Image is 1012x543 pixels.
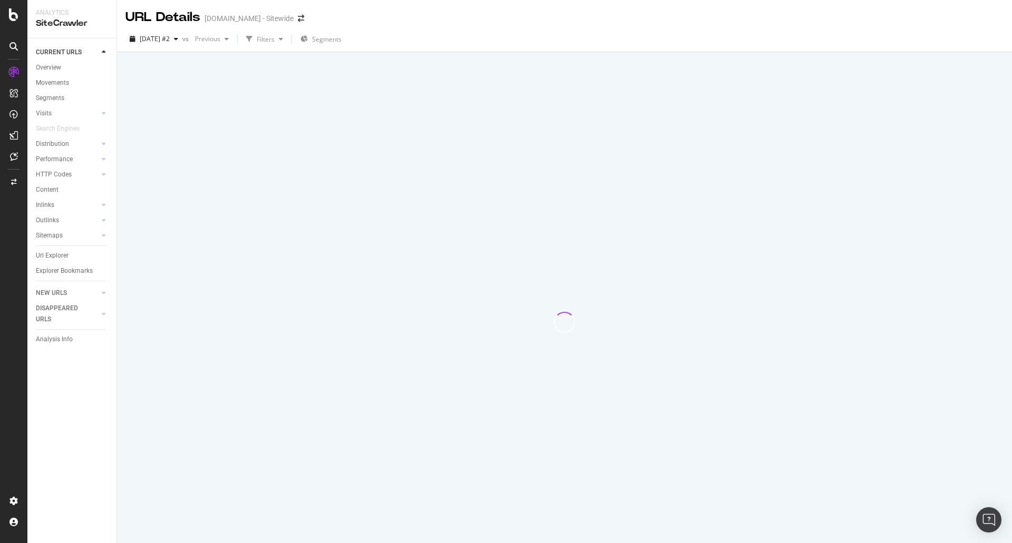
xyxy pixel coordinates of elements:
a: DISAPPEARED URLS [36,303,99,325]
button: [DATE] #2 [125,31,182,47]
div: Open Intercom Messenger [976,507,1001,532]
a: Content [36,184,109,195]
a: Overview [36,62,109,73]
a: Inlinks [36,200,99,211]
div: Performance [36,154,73,165]
div: SiteCrawler [36,17,108,29]
span: Segments [312,35,342,44]
div: Sitemaps [36,230,63,241]
div: [DOMAIN_NAME] - Sitewide [205,13,294,24]
div: DISAPPEARED URLS [36,303,89,325]
a: Performance [36,154,99,165]
div: Filters [257,35,275,44]
button: Segments [296,31,346,47]
div: Url Explorer [36,250,69,261]
div: URL Details [125,8,200,26]
div: Search Engines [36,123,80,134]
a: Sitemaps [36,230,99,241]
a: HTTP Codes [36,169,99,180]
div: Outlinks [36,215,59,226]
span: 2025 Aug. 21st #2 [140,34,170,43]
div: CURRENT URLS [36,47,82,58]
div: Explorer Bookmarks [36,265,93,277]
a: Distribution [36,139,99,150]
button: Previous [191,31,233,47]
span: Previous [191,34,220,43]
div: Visits [36,108,52,119]
button: Filters [242,31,287,47]
div: Overview [36,62,61,73]
a: Explorer Bookmarks [36,265,109,277]
div: Analytics [36,8,108,17]
div: Analysis Info [36,334,73,345]
div: Segments [36,93,64,104]
a: Analysis Info [36,334,109,345]
div: Movements [36,77,69,88]
a: Outlinks [36,215,99,226]
a: Movements [36,77,109,88]
a: CURRENT URLS [36,47,99,58]
div: arrow-right-arrow-left [298,15,304,22]
div: HTTP Codes [36,169,72,180]
a: Segments [36,93,109,104]
a: Visits [36,108,99,119]
div: NEW URLS [36,288,67,299]
div: Distribution [36,139,69,150]
a: Url Explorer [36,250,109,261]
a: Search Engines [36,123,90,134]
div: Content [36,184,59,195]
a: NEW URLS [36,288,99,299]
span: vs [182,34,191,43]
div: Inlinks [36,200,54,211]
